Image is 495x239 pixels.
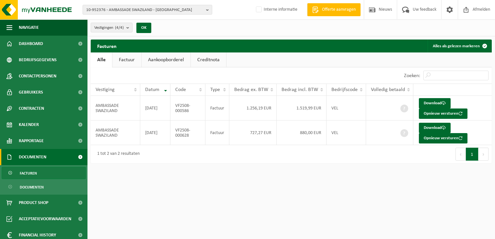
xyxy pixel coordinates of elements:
button: 1 [466,148,478,161]
span: Code [175,87,186,92]
a: Download [419,98,451,108]
h2: Facturen [91,40,123,52]
a: Aankoopborderel [142,52,190,67]
button: OK [136,23,151,33]
span: Documenten [19,149,46,165]
td: AMBASSADE SWAZILAND [91,96,140,120]
span: Documenten [20,181,44,193]
span: Bedrag incl. BTW [282,87,318,92]
span: Rapportage [19,133,44,149]
span: Vestiging [96,87,115,92]
a: Factuur [112,52,141,67]
span: Bedrijfscode [331,87,358,92]
td: VEL [327,120,366,145]
td: Factuur [205,120,229,145]
td: 727,27 EUR [229,120,277,145]
td: VF2508-000586 [170,96,205,120]
span: Product Shop [19,195,48,211]
td: VF2508-000628 [170,120,205,145]
span: Bedrag ex. BTW [234,87,268,92]
td: 880,00 EUR [277,120,327,145]
a: Download [419,123,451,133]
label: Zoeken: [404,73,420,78]
button: Previous [455,148,466,161]
a: Facturen [2,167,86,179]
span: Offerte aanvragen [320,6,357,13]
label: Interne informatie [255,5,297,15]
button: Vestigingen(4/4) [91,23,132,32]
span: Volledig betaald [371,87,405,92]
button: Opnieuw versturen [419,133,467,143]
span: Vestigingen [94,23,124,33]
span: Bedrijfsgegevens [19,52,57,68]
span: Acceptatievoorwaarden [19,211,71,227]
span: Facturen [20,167,37,179]
span: Navigatie [19,19,39,36]
a: Alle [91,52,112,67]
span: Datum [145,87,159,92]
span: Type [210,87,220,92]
button: 10-952376 - AMBASSADE SWAZILAND - [GEOGRAPHIC_DATA] [83,5,212,15]
button: Opnieuw versturen [419,108,467,119]
td: 1.256,19 EUR [229,96,277,120]
td: VEL [327,96,366,120]
span: Dashboard [19,36,43,52]
td: Factuur [205,96,229,120]
td: [DATE] [140,120,170,145]
span: Kalender [19,117,39,133]
span: 10-952376 - AMBASSADE SWAZILAND - [GEOGRAPHIC_DATA] [86,5,203,15]
td: 1.519,99 EUR [277,96,327,120]
span: Contactpersonen [19,68,56,84]
a: Creditnota [191,52,226,67]
a: Documenten [2,181,86,193]
div: 1 tot 2 van 2 resultaten [94,148,140,160]
button: Alles als gelezen markeren [428,40,491,52]
count: (4/4) [115,26,124,30]
a: Offerte aanvragen [307,3,361,16]
span: Contracten [19,100,44,117]
button: Next [478,148,489,161]
td: [DATE] [140,96,170,120]
td: AMBASSADE SWAZILAND [91,120,140,145]
span: Gebruikers [19,84,43,100]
